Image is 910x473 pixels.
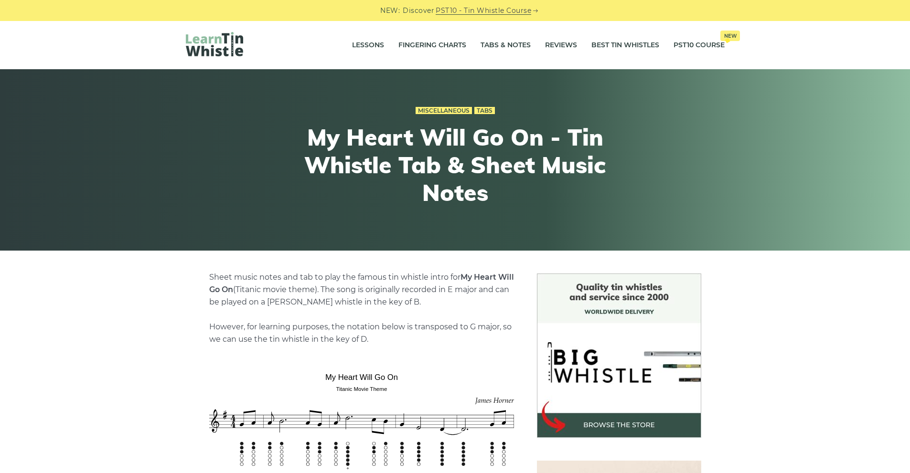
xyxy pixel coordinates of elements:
a: Tabs [474,107,495,115]
a: Fingering Charts [398,33,466,57]
h1: My Heart Will Go On - Tin Whistle Tab & Sheet Music Notes [279,124,631,206]
p: Sheet music notes and tab to play the famous tin whistle intro for (Titanic movie theme). The son... [209,271,514,346]
span: New [720,31,740,41]
a: PST10 CourseNew [674,33,725,57]
img: LearnTinWhistle.com [186,32,243,56]
img: BigWhistle Tin Whistle Store [537,273,701,438]
a: Tabs & Notes [481,33,531,57]
a: Reviews [545,33,577,57]
a: Best Tin Whistles [591,33,659,57]
a: Lessons [352,33,384,57]
a: Miscellaneous [416,107,472,115]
